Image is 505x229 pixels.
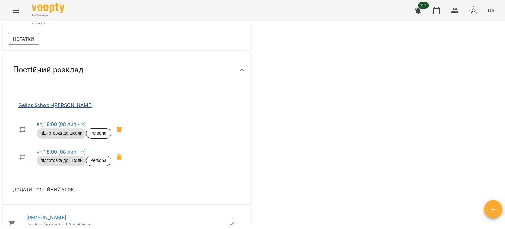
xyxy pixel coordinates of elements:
[37,121,86,127] a: вт,18:00 (08 лип - ∞)
[32,14,64,18] span: For Business
[32,19,120,26] p: UserId
[37,158,86,164] span: підготовка до школи
[13,35,34,43] span: Нотатки
[32,3,64,13] img: Voopty Logo
[60,222,64,227] span: →
[13,186,74,194] span: Додати постійний урок
[488,7,494,14] span: UA
[8,33,39,45] button: Нотатки
[485,4,497,16] button: UA
[86,130,111,136] span: Personal
[26,215,66,221] a: [PERSON_NAME]
[111,149,127,165] span: Видалити приватний урок Людмила Тейсар чт 18:00 клієнта Воробйов Марк
[13,65,83,75] span: Постійний розклад
[37,149,86,155] a: чт,18:00 (08 лип - ∞)
[26,221,228,228] div: Leads Активні ШУ відбувся
[8,3,24,18] button: Menu
[37,130,86,136] span: підготовка до школи
[38,222,43,227] span: →
[3,53,251,87] div: Постійний розклад
[469,6,478,15] img: avatar_s.png
[18,102,93,108] a: Gelios School»[PERSON_NAME]
[11,184,77,196] button: Додати постійний урок
[418,2,429,9] span: 99+
[86,158,111,164] span: Personal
